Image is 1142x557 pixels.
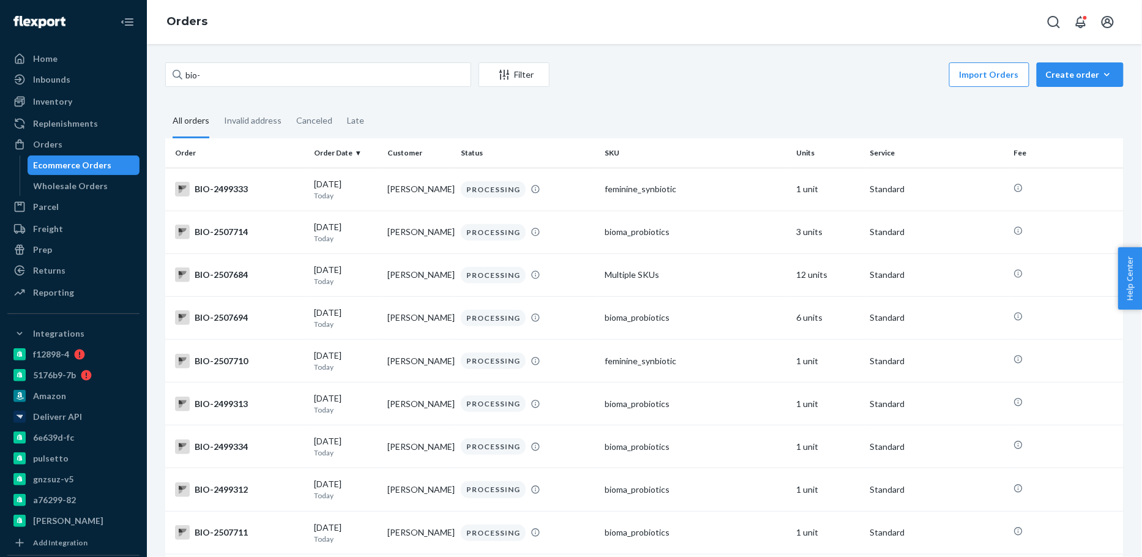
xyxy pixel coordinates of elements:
[1037,62,1124,87] button: Create order
[175,397,304,411] div: BIO-2499313
[605,398,786,410] div: bioma_probiotics
[865,138,1009,168] th: Service
[28,176,140,196] a: Wholesale Orders
[479,69,549,81] div: Filter
[461,481,526,498] div: PROCESSING
[7,428,140,447] a: 6e639d-fc
[7,197,140,217] a: Parcel
[314,307,378,329] div: [DATE]
[791,468,865,511] td: 1 unit
[33,327,84,340] div: Integrations
[314,350,378,372] div: [DATE]
[7,490,140,510] a: a76299-82
[28,155,140,175] a: Ecommerce Orders
[870,312,1004,324] p: Standard
[165,138,309,168] th: Order
[33,53,58,65] div: Home
[383,211,456,253] td: [PERSON_NAME]
[224,105,282,136] div: Invalid address
[461,395,526,412] div: PROCESSING
[33,494,76,506] div: a76299-82
[791,511,865,554] td: 1 unit
[314,221,378,244] div: [DATE]
[33,537,88,548] div: Add Integration
[7,536,140,550] a: Add Integration
[175,439,304,454] div: BIO-2499334
[314,190,378,201] p: Today
[33,95,72,108] div: Inventory
[33,390,66,402] div: Amazon
[461,353,526,369] div: PROCESSING
[33,515,103,527] div: [PERSON_NAME]
[461,267,526,283] div: PROCESSING
[347,105,364,136] div: Late
[605,355,786,367] div: feminine_synbiotic
[870,484,1004,496] p: Standard
[34,159,112,171] div: Ecommerce Orders
[870,398,1004,410] p: Standard
[7,469,140,489] a: gnzsuz-v5
[387,148,451,158] div: Customer
[605,484,786,496] div: bioma_probiotics
[600,253,791,296] td: Multiple SKUs
[791,168,865,211] td: 1 unit
[7,92,140,111] a: Inventory
[115,10,140,34] button: Close Navigation
[314,534,378,544] p: Today
[1042,10,1066,34] button: Open Search Box
[165,62,471,87] input: Search orders
[175,525,304,540] div: BIO-2507711
[314,392,378,415] div: [DATE]
[175,182,304,196] div: BIO-2499333
[479,62,550,87] button: Filter
[33,138,62,151] div: Orders
[7,407,140,427] a: Deliverr API
[791,425,865,468] td: 1 unit
[33,411,82,423] div: Deliverr API
[383,296,456,339] td: [PERSON_NAME]
[461,310,526,326] div: PROCESSING
[1095,10,1120,34] button: Open account menu
[791,296,865,339] td: 6 units
[13,16,65,28] img: Flexport logo
[33,369,76,381] div: 5176b9-7b
[791,138,865,168] th: Units
[314,264,378,286] div: [DATE]
[7,135,140,154] a: Orders
[7,219,140,239] a: Freight
[314,521,378,544] div: [DATE]
[33,264,65,277] div: Returns
[7,49,140,69] a: Home
[870,441,1004,453] p: Standard
[314,319,378,329] p: Today
[461,525,526,541] div: PROCESSING
[870,526,1004,539] p: Standard
[33,432,74,444] div: 6e639d-fc
[791,383,865,425] td: 1 unit
[7,114,140,133] a: Replenishments
[1009,138,1124,168] th: Fee
[33,452,69,465] div: pulsetto
[7,511,140,531] a: [PERSON_NAME]
[314,405,378,415] p: Today
[314,362,378,372] p: Today
[791,211,865,253] td: 3 units
[7,70,140,89] a: Inbounds
[7,449,140,468] a: pulsetto
[7,345,140,364] a: f12898-4
[314,478,378,501] div: [DATE]
[870,355,1004,367] p: Standard
[314,447,378,458] p: Today
[314,276,378,286] p: Today
[33,348,69,361] div: f12898-4
[33,118,98,130] div: Replenishments
[383,511,456,554] td: [PERSON_NAME]
[175,354,304,368] div: BIO-2507710
[461,224,526,241] div: PROCESSING
[383,425,456,468] td: [PERSON_NAME]
[7,324,140,343] button: Integrations
[949,62,1029,87] button: Import Orders
[461,438,526,455] div: PROCESSING
[383,168,456,211] td: [PERSON_NAME]
[383,383,456,425] td: [PERSON_NAME]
